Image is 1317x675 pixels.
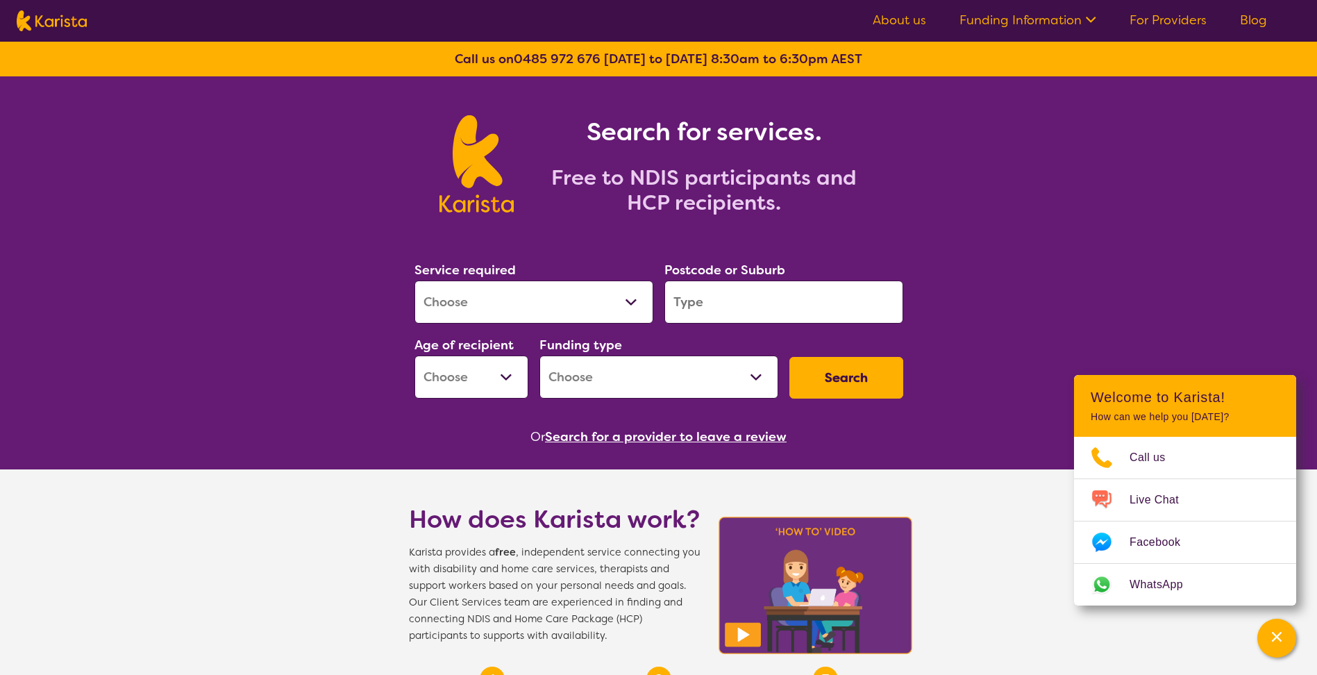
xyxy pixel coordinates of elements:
span: Or [530,426,545,447]
button: Channel Menu [1257,619,1296,658]
div: Channel Menu [1074,375,1296,606]
b: free [495,546,516,559]
span: Karista provides a , independent service connecting you with disability and home care services, t... [409,544,701,644]
button: Search [789,357,903,399]
input: Type [664,281,903,324]
h2: Free to NDIS participants and HCP recipients. [530,165,878,215]
img: Karista video [714,512,917,658]
h2: Welcome to Karista! [1091,389,1280,406]
span: Facebook [1130,532,1197,553]
a: For Providers [1130,12,1207,28]
span: WhatsApp [1130,574,1200,595]
label: Age of recipient [414,337,514,353]
span: Call us [1130,447,1182,468]
ul: Choose channel [1074,437,1296,606]
label: Funding type [539,337,622,353]
a: About us [873,12,926,28]
a: Web link opens in a new tab. [1074,564,1296,606]
p: How can we help you [DATE]? [1091,411,1280,423]
label: Postcode or Suburb [664,262,785,278]
b: Call us on [DATE] to [DATE] 8:30am to 6:30pm AEST [455,51,862,67]
img: Karista logo [17,10,87,31]
h1: How does Karista work? [409,503,701,536]
img: Karista logo [439,115,514,212]
span: Live Chat [1130,490,1196,510]
label: Service required [414,262,516,278]
h1: Search for services. [530,115,878,149]
a: 0485 972 676 [514,51,601,67]
a: Blog [1240,12,1267,28]
a: Funding Information [959,12,1096,28]
button: Search for a provider to leave a review [545,426,787,447]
